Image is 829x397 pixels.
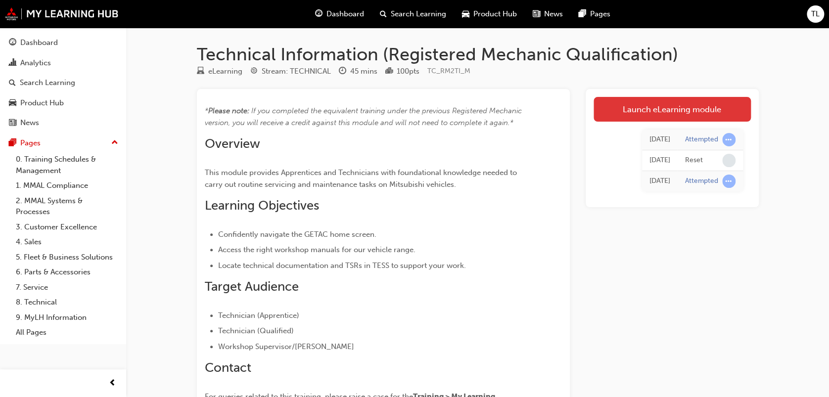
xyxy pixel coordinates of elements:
[9,119,16,128] span: news-icon
[109,377,116,390] span: prev-icon
[307,4,372,24] a: guage-iconDashboard
[5,7,119,20] img: mmal
[9,59,16,68] span: chart-icon
[4,134,122,152] button: Pages
[205,168,519,189] span: This module provides Apprentices and Technicians with foundational knowledge needed to carry out ...
[722,154,736,167] span: learningRecordVerb_NONE-icon
[12,325,122,340] a: All Pages
[218,311,299,320] span: Technician (Apprentice)
[218,342,354,351] span: Workshop Supervisor/[PERSON_NAME]
[590,8,610,20] span: Pages
[218,245,415,254] span: Access the right workshop manuals for our vehicle range.
[649,134,670,145] div: Tue Aug 12 2025 13:15:16 GMT+0800 (Australian Western Standard Time)
[544,8,563,20] span: News
[454,4,525,24] a: car-iconProduct Hub
[205,198,319,213] span: Learning Objectives
[12,220,122,235] a: 3. Customer Excellence
[218,326,294,335] span: Technician (Qualified)
[4,54,122,72] a: Analytics
[427,67,470,75] span: Learning resource code
[380,8,387,20] span: search-icon
[4,74,122,92] a: Search Learning
[4,34,122,52] a: Dashboard
[525,4,571,24] a: news-iconNews
[462,8,469,20] span: car-icon
[315,8,322,20] span: guage-icon
[205,106,524,127] span: If you completed the equivalent training under the previous Registered Mechanic version, you will...
[20,37,58,48] div: Dashboard
[649,176,670,187] div: Tue Aug 12 2025 11:47:18 GMT+0800 (Australian Western Standard Time)
[218,261,466,270] span: Locate technical documentation and TSRs in TESS to support your work.
[111,136,118,149] span: up-icon
[397,66,419,77] div: 100 pts
[12,265,122,280] a: 6. Parts & Accessories
[473,8,517,20] span: Product Hub
[12,295,122,310] a: 8. Technical
[250,67,258,76] span: target-icon
[12,152,122,178] a: 0. Training Schedules & Management
[385,65,419,78] div: Points
[12,280,122,295] a: 7. Service
[649,155,670,166] div: Tue Aug 12 2025 13:15:15 GMT+0800 (Australian Western Standard Time)
[12,178,122,193] a: 1. MMAL Compliance
[339,67,346,76] span: clock-icon
[9,39,16,47] span: guage-icon
[208,106,251,115] span: Please note: ​
[4,114,122,132] a: News
[197,65,242,78] div: Type
[12,193,122,220] a: 2. MMAL Systems & Processes
[9,99,16,108] span: car-icon
[262,66,331,77] div: Stream: TECHNICAL
[339,65,377,78] div: Duration
[205,136,260,151] span: Overview
[4,94,122,112] a: Product Hub
[12,310,122,325] a: 9. MyLH Information
[20,77,75,88] div: Search Learning
[20,117,39,129] div: News
[811,8,820,20] span: TL
[594,97,751,122] a: Launch eLearning module
[12,234,122,250] a: 4. Sales
[685,176,718,186] div: Attempted
[9,79,16,88] span: search-icon
[9,139,16,148] span: pages-icon
[4,32,122,134] button: DashboardAnalyticsSearch LearningProduct HubNews
[722,175,736,188] span: learningRecordVerb_ATTEMPT-icon
[807,5,824,23] button: TL
[205,279,299,294] span: Target Audience
[197,67,204,76] span: learningResourceType_ELEARNING-icon
[12,250,122,265] a: 5. Fleet & Business Solutions
[685,156,703,165] div: Reset
[685,135,718,144] div: Attempted
[350,66,377,77] div: 45 mins
[372,4,454,24] a: search-iconSearch Learning
[250,65,331,78] div: Stream
[579,8,586,20] span: pages-icon
[571,4,618,24] a: pages-iconPages
[20,57,51,69] div: Analytics
[533,8,540,20] span: news-icon
[218,230,376,239] span: Confidently navigate the GETAC home screen.
[391,8,446,20] span: Search Learning
[385,67,393,76] span: podium-icon
[205,360,251,375] span: Contact
[208,66,242,77] div: eLearning
[326,8,364,20] span: Dashboard
[20,97,64,109] div: Product Hub
[722,133,736,146] span: learningRecordVerb_ATTEMPT-icon
[197,44,759,65] h1: Technical Information (Registered Mechanic Qualification)
[20,137,41,149] div: Pages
